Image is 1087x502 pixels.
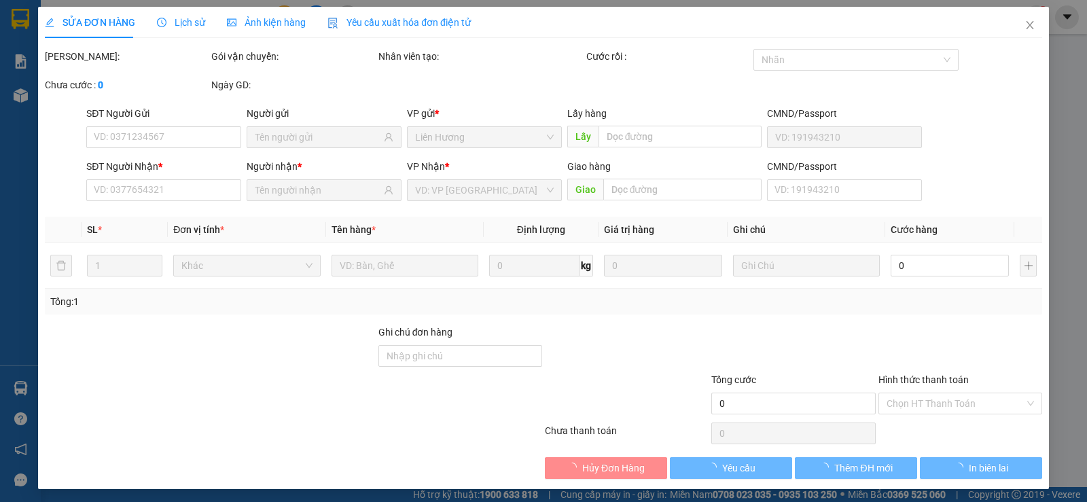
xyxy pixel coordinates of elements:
[247,106,402,121] div: Người gửi
[567,161,611,172] span: Giao hàng
[45,17,135,28] span: SỬA ĐƠN HÀNG
[603,179,762,200] input: Dọc đường
[332,224,376,235] span: Tên hàng
[415,127,554,147] span: Liên Hương
[50,294,421,309] div: Tổng: 1
[332,255,478,276] input: VD: Bàn, Ghế
[173,224,224,235] span: Đơn vị tính
[327,17,471,28] span: Yêu cầu xuất hóa đơn điện tử
[543,423,710,447] div: Chưa thanh toán
[1020,255,1037,276] button: plus
[407,161,445,172] span: VP Nhận
[670,457,792,479] button: Yêu cầu
[767,159,922,174] div: CMND/Passport
[604,224,654,235] span: Giá trị hàng
[384,132,393,142] span: user
[795,457,917,479] button: Thêm ĐH mới
[733,255,880,276] input: Ghi Chú
[586,49,750,64] div: Cước rồi :
[247,159,402,174] div: Người nhận
[255,183,381,198] input: Tên người nhận
[384,185,393,195] span: user
[567,108,607,119] span: Lấy hàng
[255,130,381,145] input: Tên người gửi
[86,159,241,174] div: SĐT Người Nhận
[582,461,645,476] span: Hủy Đơn Hàng
[599,126,762,147] input: Dọc đường
[1011,7,1049,45] button: Close
[545,457,667,479] button: Hủy Đơn Hàng
[767,106,922,121] div: CMND/Passport
[86,106,241,121] div: SĐT Người Gửi
[954,463,969,472] span: loading
[580,255,593,276] span: kg
[834,461,892,476] span: Thêm ĐH mới
[407,106,562,121] div: VP gửi
[98,79,103,90] b: 0
[227,17,306,28] span: Ảnh kiện hàng
[567,463,582,472] span: loading
[327,18,338,29] img: icon
[157,18,166,27] span: clock-circle
[711,374,756,385] span: Tổng cước
[722,461,755,476] span: Yêu cầu
[707,463,722,472] span: loading
[45,49,209,64] div: [PERSON_NAME]:
[50,255,72,276] button: delete
[1024,20,1035,31] span: close
[969,461,1008,476] span: In biên lai
[378,49,584,64] div: Nhân viên tạo:
[45,77,209,92] div: Chưa cước :
[891,224,938,235] span: Cước hàng
[567,179,603,200] span: Giao
[920,457,1042,479] button: In biên lai
[819,463,834,472] span: loading
[767,126,922,148] input: VD: 191943210
[378,327,453,338] label: Ghi chú đơn hàng
[728,217,885,243] th: Ghi chú
[517,224,565,235] span: Định lượng
[211,49,375,64] div: Gói vận chuyển:
[87,224,98,235] span: SL
[211,77,375,92] div: Ngày GD:
[181,255,312,276] span: Khác
[604,255,722,276] input: 0
[878,374,969,385] label: Hình thức thanh toán
[157,17,205,28] span: Lịch sử
[227,18,236,27] span: picture
[378,345,542,367] input: Ghi chú đơn hàng
[567,126,599,147] span: Lấy
[45,18,54,27] span: edit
